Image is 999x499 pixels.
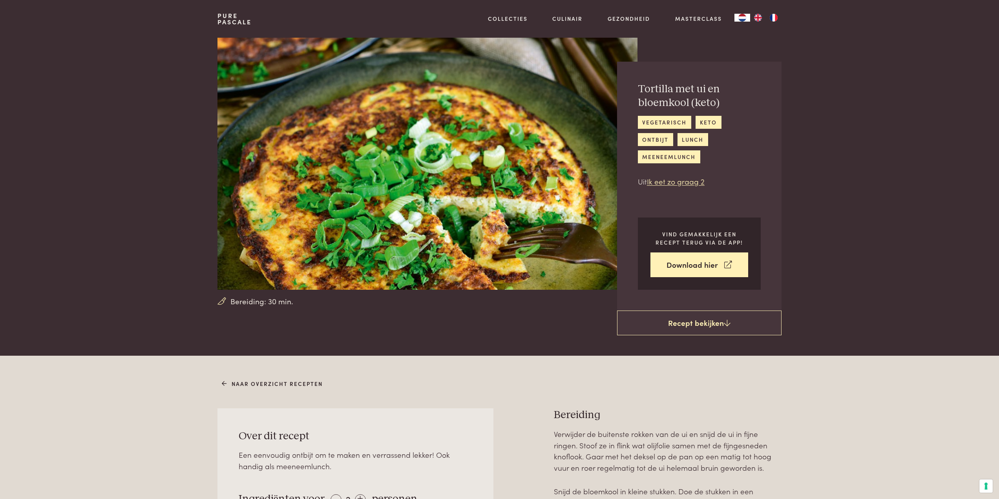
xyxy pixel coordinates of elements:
div: Een eenvoudig ontbijt om te maken en verrassend lekker! Ook handig als meeneemlunch. [239,449,473,472]
a: keto [696,116,721,129]
a: FR [766,14,782,22]
a: meeneemlunch [638,150,700,163]
a: Recept bekijken [617,311,782,336]
p: Vind gemakkelijk een recept terug via de app! [650,230,748,246]
a: Download hier [650,252,748,277]
a: NL [734,14,750,22]
p: Uit [638,176,761,187]
h3: Bereiding [554,408,782,422]
a: vegetarisch [638,116,691,129]
a: Gezondheid [608,15,650,23]
img: Tortilla met ui en bloemkool (keto) [217,38,637,290]
button: Uw voorkeuren voor toestemming voor trackingtechnologieën [979,479,993,493]
h3: Over dit recept [239,430,473,443]
a: EN [750,14,766,22]
a: Masterclass [675,15,722,23]
a: Collecties [488,15,528,23]
a: ontbijt [638,133,673,146]
a: Ik eet zo graag 2 [647,176,705,186]
ul: Language list [750,14,782,22]
div: Language [734,14,750,22]
a: PurePascale [217,13,252,25]
a: Culinair [552,15,583,23]
a: lunch [678,133,708,146]
span: Bereiding: 30 min. [230,296,293,307]
h2: Tortilla met ui en bloemkool (keto) [638,82,761,110]
a: Naar overzicht recepten [222,380,323,388]
p: Verwijder de buitenste rokken van de ui en snijd de ui in fijne ringen. Stoof ze in flink wat oli... [554,428,782,473]
aside: Language selected: Nederlands [734,14,782,22]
